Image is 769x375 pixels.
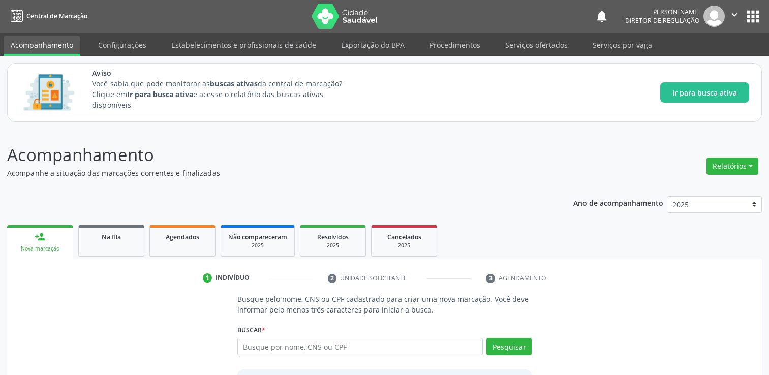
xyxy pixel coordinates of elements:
span: Central de Marcação [26,12,87,20]
span: Agendados [166,233,199,241]
a: Configurações [91,36,153,54]
span: Resolvidos [317,233,349,241]
a: Serviços por vaga [586,36,659,54]
img: Imagem de CalloutCard [20,70,78,115]
p: Você sabia que pode monitorar as da central de marcação? Clique em e acesse o relatório das busca... [92,78,361,110]
span: Na fila [102,233,121,241]
input: Busque por nome, CNS ou CPF [237,338,483,355]
a: Acompanhamento [4,36,80,56]
div: Nova marcação [14,245,66,253]
a: Exportação do BPA [334,36,412,54]
span: Não compareceram [228,233,287,241]
a: Serviços ofertados [498,36,575,54]
button: Pesquisar [486,338,532,355]
strong: Ir para busca ativa [127,89,193,99]
p: Busque pelo nome, CNS ou CPF cadastrado para criar uma nova marcação. Você deve informar pelo men... [237,294,532,315]
span: Cancelados [387,233,421,241]
strong: buscas ativas [210,79,257,88]
img: img [703,6,725,27]
div: [PERSON_NAME] [625,8,700,16]
span: Diretor de regulação [625,16,700,25]
label: Buscar [237,322,265,338]
span: Aviso [92,68,361,78]
i:  [729,9,740,20]
a: Procedimentos [422,36,487,54]
p: Acompanhe a situação das marcações correntes e finalizadas [7,168,536,178]
span: Ir para busca ativa [672,87,737,98]
button: apps [744,8,762,25]
p: Acompanhamento [7,142,536,168]
div: 2025 [307,242,358,249]
div: 1 [203,273,212,283]
a: Estabelecimentos e profissionais de saúde [164,36,323,54]
p: Ano de acompanhamento [573,196,663,209]
div: person_add [35,231,46,242]
div: 2025 [379,242,429,249]
button: Ir para busca ativa [660,82,749,103]
button: notifications [595,9,609,23]
button:  [725,6,744,27]
div: Indivíduo [216,273,250,283]
div: 2025 [228,242,287,249]
a: Central de Marcação [7,8,87,24]
button: Relatórios [706,158,758,175]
